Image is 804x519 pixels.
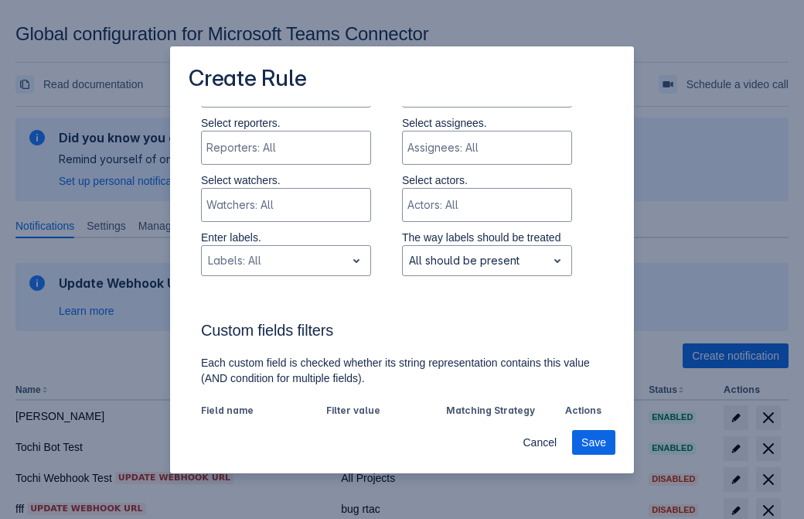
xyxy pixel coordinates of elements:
th: Filter value [320,401,440,422]
button: Cancel [513,430,566,455]
p: Select assignees. [402,115,572,131]
div: Scrollable content [170,106,634,419]
p: The way labels should be treated [402,230,572,245]
span: open [548,251,567,270]
p: Select watchers. [201,172,371,188]
th: Matching Strategy [440,401,560,422]
button: Save [572,430,615,455]
h3: Create Rule [189,65,307,95]
p: Select actors. [402,172,572,188]
span: open [347,251,366,270]
p: Each custom field is checked whether its string representation contains this value (AND condition... [201,355,603,386]
p: Select reporters. [201,115,371,131]
th: Field name [201,401,320,422]
p: Enter labels. [201,230,371,245]
span: Save [581,430,606,455]
span: Cancel [523,430,557,455]
th: Actions [559,401,603,422]
h3: Custom fields filters [201,321,603,346]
